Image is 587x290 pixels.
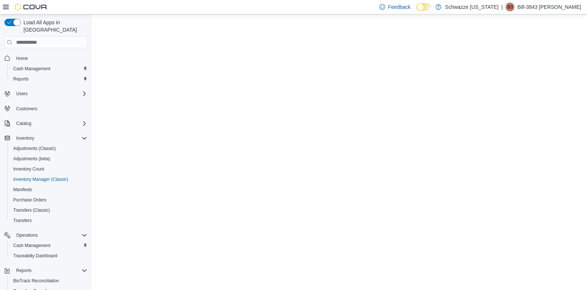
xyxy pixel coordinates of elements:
[13,253,57,259] span: Traceabilty Dashboard
[13,266,87,275] span: Reports
[1,133,90,143] button: Inventory
[10,216,87,225] span: Transfers
[16,135,34,141] span: Inventory
[10,185,35,194] a: Manifests
[21,19,87,33] span: Load All Apps in [GEOGRAPHIC_DATA]
[10,154,87,163] span: Adjustments (beta)
[1,89,90,99] button: Users
[10,196,87,204] span: Purchase Orders
[13,119,87,128] span: Catalog
[16,106,37,112] span: Customers
[1,118,90,129] button: Catalog
[13,231,41,240] button: Operations
[7,205,90,215] button: Transfers (Classic)
[13,89,87,98] span: Users
[416,3,432,11] input: Dark Mode
[13,134,87,143] span: Inventory
[7,240,90,251] button: Cash Management
[13,207,50,213] span: Transfers (Classic)
[15,3,48,11] img: Cova
[10,251,60,260] a: Traceabilty Dashboard
[10,144,59,153] a: Adjustments (Classic)
[16,268,32,273] span: Reports
[10,241,87,250] span: Cash Management
[10,241,53,250] a: Cash Management
[1,103,90,114] button: Customers
[10,64,53,73] a: Cash Management
[13,166,44,172] span: Inventory Count
[16,56,28,61] span: Home
[13,231,87,240] span: Operations
[1,53,90,63] button: Home
[7,164,90,174] button: Inventory Count
[7,195,90,205] button: Purchase Orders
[13,176,68,182] span: Inventory Manager (Classic)
[13,243,50,248] span: Cash Management
[10,185,87,194] span: Manifests
[10,75,32,83] a: Reports
[10,276,62,285] a: BioTrack Reconciliation
[7,154,90,164] button: Adjustments (beta)
[502,3,503,11] p: |
[13,266,34,275] button: Reports
[13,156,50,162] span: Adjustments (beta)
[506,3,514,11] div: Bill-3843 Thompson
[13,119,34,128] button: Catalog
[13,76,29,82] span: Reports
[13,66,50,72] span: Cash Management
[10,165,87,173] span: Inventory Count
[13,278,59,284] span: BioTrack Reconciliation
[13,187,32,193] span: Manifests
[7,251,90,261] button: Traceabilty Dashboard
[10,144,87,153] span: Adjustments (Classic)
[10,276,87,285] span: BioTrack Reconciliation
[10,64,87,73] span: Cash Management
[10,175,87,184] span: Inventory Manager (Classic)
[7,64,90,74] button: Cash Management
[10,175,71,184] a: Inventory Manager (Classic)
[13,104,40,113] a: Customers
[13,89,30,98] button: Users
[1,230,90,240] button: Operations
[7,276,90,286] button: BioTrack Reconciliation
[445,3,499,11] p: Schwazze [US_STATE]
[10,251,87,260] span: Traceabilty Dashboard
[10,75,87,83] span: Reports
[10,196,50,204] a: Purchase Orders
[10,206,53,215] a: Transfers (Classic)
[16,91,28,97] span: Users
[13,197,47,203] span: Purchase Orders
[13,146,56,151] span: Adjustments (Classic)
[13,104,87,113] span: Customers
[507,3,513,11] span: B3
[13,54,31,63] a: Home
[10,154,53,163] a: Adjustments (beta)
[1,265,90,276] button: Reports
[517,3,581,11] p: Bill-3843 [PERSON_NAME]
[7,143,90,154] button: Adjustments (Classic)
[10,206,87,215] span: Transfers (Classic)
[7,74,90,84] button: Reports
[388,3,411,11] span: Feedback
[7,185,90,195] button: Manifests
[13,53,87,62] span: Home
[10,216,34,225] a: Transfers
[13,218,32,223] span: Transfers
[16,232,38,238] span: Operations
[7,215,90,226] button: Transfers
[10,165,47,173] a: Inventory Count
[16,121,31,126] span: Catalog
[13,134,37,143] button: Inventory
[7,174,90,185] button: Inventory Manager (Classic)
